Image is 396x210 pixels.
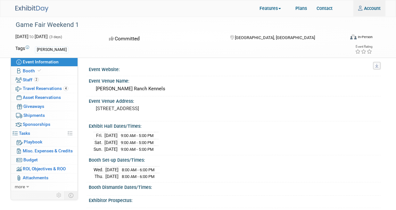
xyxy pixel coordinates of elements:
a: ROI, Objectives & ROO [11,165,78,173]
td: [DATE] [104,139,118,146]
td: [DATE] [105,166,119,173]
span: 2 [34,77,39,82]
span: Booth [23,68,42,73]
span: Event Information [23,59,59,64]
a: Staff2 [11,76,78,84]
a: Event Information [11,58,78,66]
span: Playbook [24,139,42,144]
span: Budget [23,157,38,162]
span: 8:00 AM - 6:00 PM [122,174,154,179]
span: Travel Reservations [23,86,68,91]
a: Budget [11,156,78,164]
span: 9:00 AM - 5:00 PM [121,147,153,152]
td: Fri. [94,132,104,139]
span: Misc. Expenses & Credits [23,148,73,153]
span: 9:00 AM - 5:00 PM [121,140,153,145]
img: Format-Inperson.png [350,34,357,39]
div: Game Fair Weekend 1 [13,19,342,31]
td: Sat. [94,139,104,146]
span: Giveaways [23,104,44,109]
div: Event Venue Name: [89,76,381,84]
span: Attachments [23,175,48,180]
div: In-Person [358,35,373,39]
a: Shipments [11,111,78,120]
span: Shipments [23,113,45,118]
td: Tags [15,45,29,53]
div: Event Website: [89,65,381,73]
td: [DATE] [105,173,119,180]
span: more [15,184,25,189]
img: ExhibitDay [15,5,48,12]
a: Features [255,1,291,17]
span: Sponsorships [23,122,50,127]
span: Asset Reservations [23,95,61,100]
span: [GEOGRAPHIC_DATA], [GEOGRAPHIC_DATA] [235,35,315,40]
a: Tasks [11,129,78,138]
div: [PERSON_NAME] [35,46,69,53]
a: Contact [312,0,337,16]
a: Plans [291,0,312,16]
a: Playbook [11,138,78,146]
span: to [29,34,35,39]
td: Sun. [94,146,104,153]
a: Giveaways [11,102,78,111]
span: Staff [23,77,39,82]
div: Event Rating [355,45,372,48]
a: Asset Reservations [11,93,78,102]
div: Booth Dismantle Dates/Times: [89,182,381,190]
a: Account [353,0,385,16]
td: [DATE] [104,146,118,153]
a: Travel Reservations4 [11,84,78,93]
div: Event Format [321,33,373,43]
div: Booth Set-up Dates/Times: [89,155,381,163]
a: Misc. Expenses & Credits [11,147,78,155]
pre: [STREET_ADDRESS] [96,106,203,111]
div: Committed [107,33,220,44]
a: Booth [11,67,78,75]
span: 4 [63,86,68,91]
div: [PERSON_NAME] Ranch Kennels [94,84,376,94]
div: Exhibitor Prospectus: [89,196,381,204]
span: 8:00 AM - 6:00 PM [122,167,154,172]
a: Sponsorships [11,120,78,129]
div: Exhibit Hall Dates/Times: [89,121,381,129]
td: Wed. [94,166,105,173]
span: [DATE] [DATE] [15,34,48,39]
a: Attachments [11,174,78,182]
td: Personalize Event Tab Strip [54,191,65,199]
span: 9:00 AM - 5:00 PM [121,133,153,138]
td: Thu. [94,173,105,180]
td: [DATE] [104,132,118,139]
td: Toggle Event Tabs [65,191,78,199]
div: Event Venue Address: [89,96,381,104]
i: Booth reservation complete [38,69,41,72]
span: (3 days) [49,35,62,39]
span: ROI, Objectives & ROO [23,166,66,171]
a: more [11,182,78,191]
span: Tasks [19,131,30,136]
